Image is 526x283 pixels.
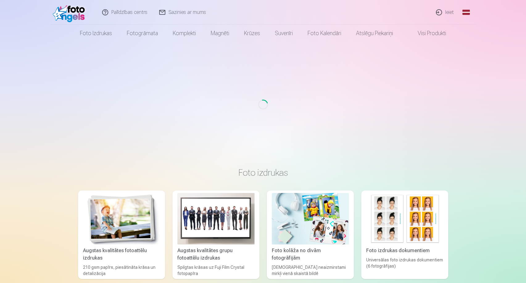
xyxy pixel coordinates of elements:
[175,247,257,262] div: Augstas kvalitātes grupu fotoattēlu izdrukas
[165,25,203,42] a: Komplekti
[361,191,448,279] a: Foto izdrukas dokumentiemFoto izdrukas dokumentiemUniversālas foto izdrukas dokumentiem (6 fotogr...
[364,247,446,254] div: Foto izdrukas dokumentiem
[269,247,351,262] div: Foto kolāža no divām fotogrāfijām
[175,264,257,277] div: Spilgtas krāsas uz Fuji Film Crystal fotopapīra
[267,191,354,279] a: Foto kolāža no divām fotogrāfijāmFoto kolāža no divām fotogrāfijām[DEMOGRAPHIC_DATA] neaizmirstam...
[366,193,443,244] img: Foto izdrukas dokumentiem
[400,25,454,42] a: Visi produkti
[81,247,163,262] div: Augstas kvalitātes fotoattēlu izdrukas
[78,191,165,279] a: Augstas kvalitātes fotoattēlu izdrukasAugstas kvalitātes fotoattēlu izdrukas210 gsm papīrs, piesā...
[72,25,119,42] a: Foto izdrukas
[269,264,351,277] div: [DEMOGRAPHIC_DATA] neaizmirstami mirkļi vienā skaistā bildē
[81,264,163,277] div: 210 gsm papīrs, piesātināta krāsa un detalizācija
[203,25,237,42] a: Magnēti
[83,193,160,244] img: Augstas kvalitātes fotoattēlu izdrukas
[172,191,259,279] a: Augstas kvalitātes grupu fotoattēlu izdrukasAugstas kvalitātes grupu fotoattēlu izdrukasSpilgtas ...
[267,25,300,42] a: Suvenīri
[119,25,165,42] a: Fotogrāmata
[177,193,255,244] img: Augstas kvalitātes grupu fotoattēlu izdrukas
[83,167,443,178] h3: Foto izdrukas
[272,193,349,244] img: Foto kolāža no divām fotogrāfijām
[364,257,446,277] div: Universālas foto izdrukas dokumentiem (6 fotogrāfijas)
[53,2,88,22] img: /fa1
[300,25,349,42] a: Foto kalendāri
[349,25,400,42] a: Atslēgu piekariņi
[237,25,267,42] a: Krūzes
